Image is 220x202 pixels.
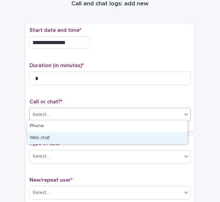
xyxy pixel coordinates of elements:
[32,189,49,196] div: Select...
[32,153,49,160] div: Select...
[29,99,62,104] span: Call or chat?
[27,132,188,144] div: Web chat
[29,177,72,183] span: New/repeat user
[27,120,188,132] div: Phone
[29,27,81,33] span: Start date and time
[32,111,49,118] div: Select...
[29,63,84,68] span: Duration (in minutes)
